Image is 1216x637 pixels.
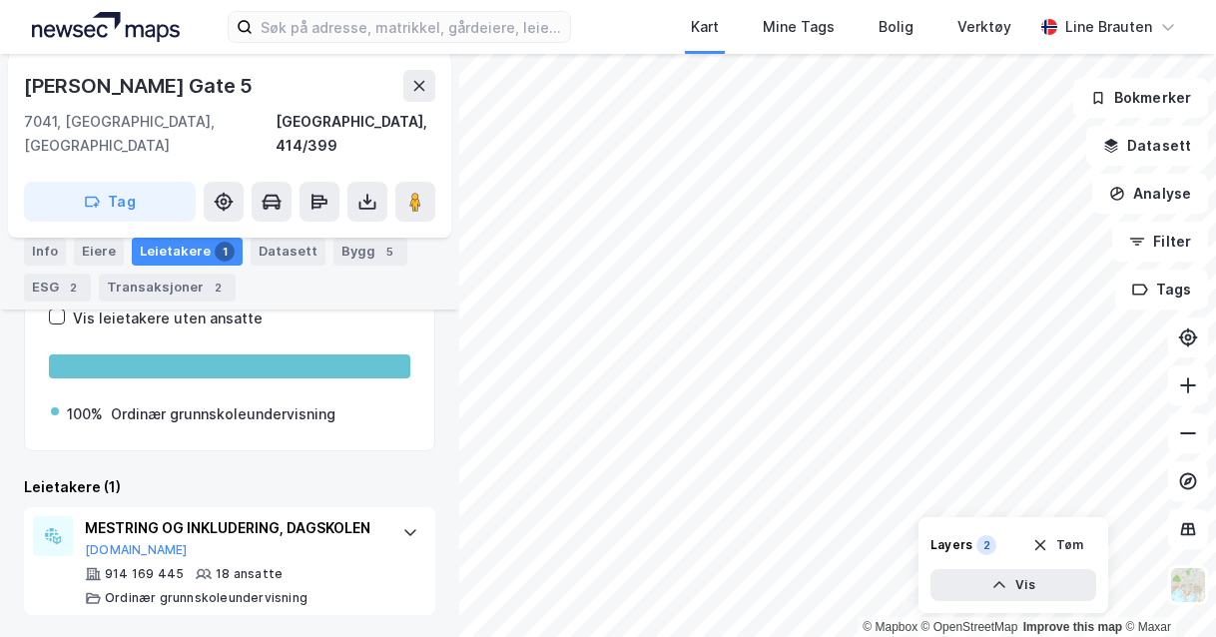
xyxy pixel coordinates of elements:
[215,242,235,262] div: 1
[863,620,917,634] a: Mapbox
[879,15,913,39] div: Bolig
[24,110,276,158] div: 7041, [GEOGRAPHIC_DATA], [GEOGRAPHIC_DATA]
[24,274,91,302] div: ESG
[208,278,228,298] div: 2
[32,12,180,42] img: logo.a4113a55bc3d86da70a041830d287a7e.svg
[24,182,196,222] button: Tag
[1116,541,1216,637] iframe: Chat Widget
[763,15,835,39] div: Mine Tags
[73,307,263,330] div: Vis leietakere uten ansatte
[1115,270,1208,310] button: Tags
[921,620,1018,634] a: OpenStreetMap
[74,238,124,266] div: Eiere
[379,242,399,262] div: 5
[1116,541,1216,637] div: Kontrollprogram for chat
[930,569,1096,601] button: Vis
[105,566,184,582] div: 914 169 445
[67,402,103,426] div: 100%
[333,238,407,266] div: Bygg
[63,278,83,298] div: 2
[24,238,66,266] div: Info
[1065,15,1152,39] div: Line Brauten
[99,274,236,302] div: Transaksjoner
[691,15,719,39] div: Kart
[1086,126,1208,166] button: Datasett
[1019,529,1096,561] button: Tøm
[1092,174,1208,214] button: Analyse
[957,15,1011,39] div: Verktøy
[132,238,243,266] div: Leietakere
[24,475,435,499] div: Leietakere (1)
[1023,620,1122,634] a: Improve this map
[251,238,325,266] div: Datasett
[930,537,972,553] div: Layers
[24,70,257,102] div: [PERSON_NAME] Gate 5
[1073,78,1208,118] button: Bokmerker
[253,12,570,42] input: Søk på adresse, matrikkel, gårdeiere, leietakere eller personer
[85,542,188,558] button: [DOMAIN_NAME]
[216,566,283,582] div: 18 ansatte
[1112,222,1208,262] button: Filter
[276,110,435,158] div: [GEOGRAPHIC_DATA], 414/399
[976,535,996,555] div: 2
[105,590,307,606] div: Ordinær grunnskoleundervisning
[85,516,382,540] div: MESTRING OG INKLUDERING, DAGSKOLEN
[111,402,335,426] div: Ordinær grunnskoleundervisning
